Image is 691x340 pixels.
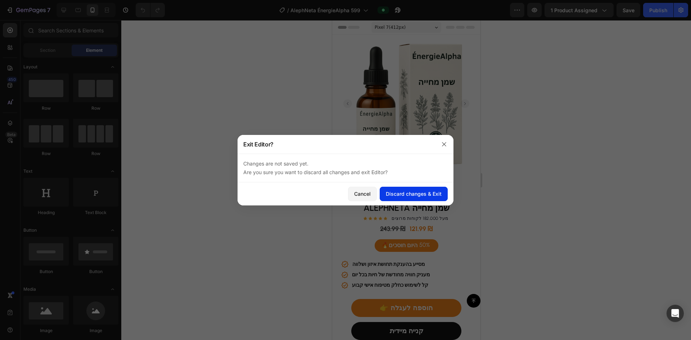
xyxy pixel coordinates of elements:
strong: מסייע בהענקת תחושת איזון ושלווה [20,241,93,247]
div: Cancel [354,190,371,198]
span: Pixel 7 ( 412 px) [42,4,73,11]
div: 50% [86,221,98,230]
button: Discard changes & Exit [380,187,448,201]
button: Cancel [348,187,377,201]
strong: קל לשימוש כחלק מטיפוח אישי קבוע [20,262,96,268]
button: Carousel Back Arrow [11,79,20,88]
div: 🔥 [48,221,86,230]
div: 121.99 ₪ [77,204,101,214]
strong: היום חוסכים [57,222,85,228]
div: 243.99 ₪ [47,204,74,214]
p: Exit Editor? [243,140,274,149]
button: Carousel Next Arrow [128,79,137,88]
div: Discard changes & Exit [386,190,442,198]
p: מעל 182,000 לקוחות מרוצים [59,195,116,201]
strong: מעניק חוויה מחודשת של חיות בכל יום [20,251,98,258]
h1: AlephNeta שמן מחייה [5,181,143,194]
div: Open Intercom Messenger [667,305,684,322]
p: Changes are not saved yet. Are you sure you want to discard all changes and exit Editor? [243,159,448,177]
